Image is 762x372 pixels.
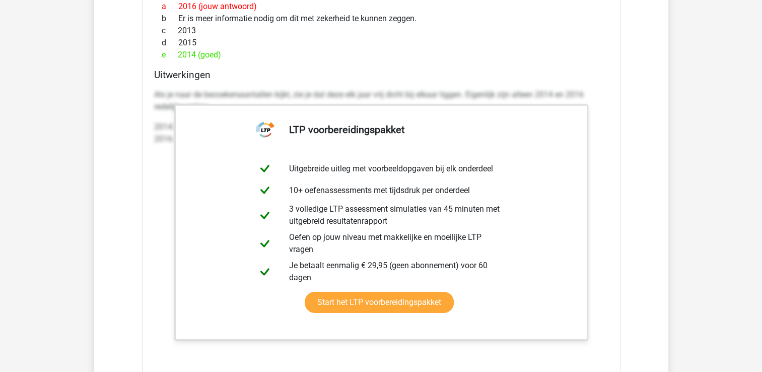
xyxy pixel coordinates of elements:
[154,69,608,81] h4: Uitwerkingen
[154,89,608,113] p: Als je naar de bezoekersaantallen kijkt, zie je dat deze elk jaar vrij dicht bij elkaar liggen. E...
[162,13,178,25] span: b
[154,13,608,25] div: Er is meer informatie nodig om dit met zekerheid te kunnen zeggen.
[154,37,608,49] div: 2015
[154,25,608,37] div: 2013
[154,49,608,61] div: 2014 (goed)
[154,121,608,145] p: 2014: 23.2*10000/120000=1.93 2016: 23.7*10000/124000=1.91
[162,49,178,61] span: e
[162,1,178,13] span: a
[162,37,178,49] span: d
[154,1,608,13] div: 2016 (jouw antwoord)
[305,292,454,313] a: Start het LTP voorbereidingspakket
[162,25,178,37] span: c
